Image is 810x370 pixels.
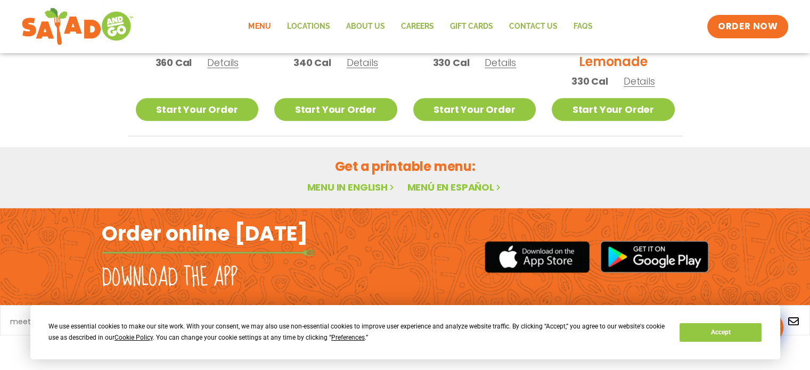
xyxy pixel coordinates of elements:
[102,250,315,256] img: fork
[48,321,667,343] div: We use essential cookies to make our site work. With your consent, we may also use non-essential ...
[501,14,565,39] a: Contact Us
[10,318,111,325] a: meet chef [PERSON_NAME]
[552,98,675,121] a: Start Your Order
[347,56,378,69] span: Details
[279,14,338,39] a: Locations
[571,74,608,88] span: 330 Cal
[624,75,655,88] span: Details
[240,14,279,39] a: Menu
[114,334,153,341] span: Cookie Policy
[433,55,470,70] span: 330 Cal
[338,14,392,39] a: About Us
[136,98,259,121] a: Start Your Order
[707,15,788,38] a: ORDER NOW
[441,14,501,39] a: GIFT CARDS
[207,56,239,69] span: Details
[102,220,308,246] h2: Order online [DATE]
[565,14,600,39] a: FAQs
[307,180,396,194] a: Menu in English
[600,241,709,273] img: google_play
[407,180,503,194] a: Menú en español
[718,20,778,33] span: ORDER NOW
[128,157,683,176] h2: Get a printable menu:
[331,334,365,341] span: Preferences
[485,56,516,69] span: Details
[240,14,600,39] nav: Menu
[274,98,397,121] a: Start Your Order
[392,14,441,39] a: Careers
[30,305,780,359] div: Cookie Consent Prompt
[485,240,590,274] img: appstore
[680,323,762,342] button: Accept
[102,263,238,293] h2: Download the app
[156,55,192,70] span: 360 Cal
[293,55,331,70] span: 340 Cal
[21,5,134,48] img: new-SAG-logo-768×292
[413,98,536,121] a: Start Your Order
